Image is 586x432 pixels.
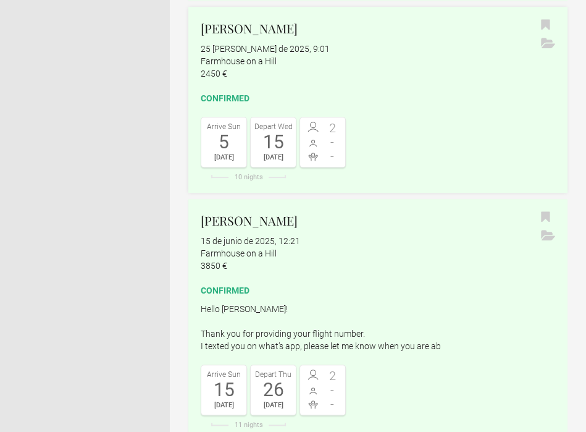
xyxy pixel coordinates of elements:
div: Depart Thu [254,368,293,381]
h2: [PERSON_NAME] [201,19,555,38]
a: [PERSON_NAME] 25 [PERSON_NAME] de 2025, 9:01 Farmhouse on a Hill 2450 € confirmed Arrive Sun 5 [D... [188,7,567,193]
div: [DATE] [254,399,293,412]
span: - [323,136,343,148]
div: Depart Wed [254,121,293,133]
div: [DATE] [204,151,243,164]
flynt-currency: 3850 € [201,261,227,271]
div: confirmed [201,284,555,297]
div: 26 [254,381,293,399]
span: 2 [323,370,343,382]
div: 11 nights [201,421,296,428]
span: - [323,398,343,410]
div: [DATE] [204,399,243,412]
flynt-currency: 2450 € [201,69,227,78]
div: 5 [204,133,243,151]
div: 15 [204,381,243,399]
flynt-date-display: 25 [PERSON_NAME] de 2025, 9:01 [201,44,330,54]
div: Arrive Sun [204,121,243,133]
h2: [PERSON_NAME] [201,211,555,230]
button: Bookmark [538,208,553,227]
div: [DATE] [254,151,293,164]
div: confirmed [201,92,555,104]
div: 15 [254,133,293,151]
button: Archive [538,35,558,53]
span: 2 [323,122,343,134]
span: - [323,150,343,163]
button: Bookmark [538,16,553,35]
flynt-date-display: 15 de junio de 2025, 12:21 [201,236,300,246]
span: - [323,384,343,396]
div: 10 nights [201,174,296,180]
button: Archive [538,227,558,245]
div: Farmhouse on a Hill [201,55,555,67]
div: Farmhouse on a Hill [201,247,555,260]
div: Arrive Sun [204,368,243,381]
p: Hello [PERSON_NAME]! Thank you for providing your flight number. I texted you on what’s app, plea... [201,303,555,352]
